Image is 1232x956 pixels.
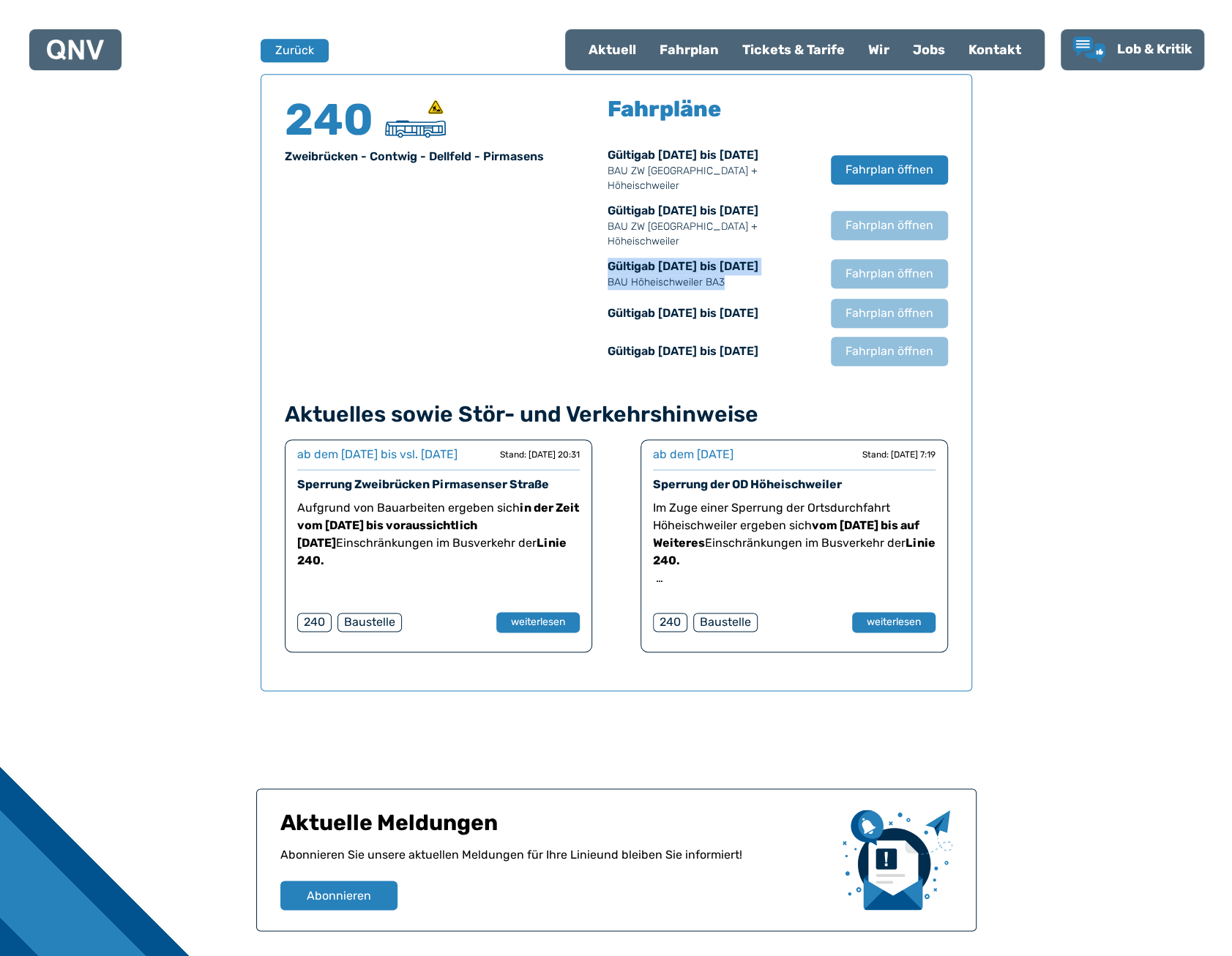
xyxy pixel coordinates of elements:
[608,275,816,290] p: BAU Höheischweiler BA3
[608,305,816,322] div: Gültig ab [DATE] bis [DATE]
[285,98,373,142] h4: 240
[862,449,936,460] div: Stand: [DATE] 7:19
[831,211,948,240] button: Fahrplan öffnen
[693,613,758,632] div: Baustelle
[297,499,580,570] p: Aufgrund von Bauarbeiten ergeben sich Einschränkungen im Busverkehr der
[843,810,952,910] img: newsletter
[496,612,580,632] button: weiterlesen
[608,202,816,249] div: Gültig ab [DATE] bis [DATE]
[653,477,842,491] a: Sperrung der OD Höheischweiler
[608,146,816,193] div: Gültig ab [DATE] bis [DATE]
[608,343,816,360] div: Gültig ab [DATE] bis [DATE]
[47,35,104,64] a: QNV Logo
[831,299,948,328] button: Fahrplan öffnen
[1117,41,1192,57] span: Lob & Kritik
[285,401,948,427] h4: Aktuelles sowie Stör- und Verkehrshinweise
[307,886,371,904] span: Abonnieren
[1072,37,1192,63] a: Lob & Kritik
[297,536,567,567] strong: Linie 240.
[280,881,397,910] button: Abonnieren
[297,501,579,550] strong: in der Zeit vom [DATE] bis voraussichtlich [DATE]
[577,31,648,69] a: Aktuell
[608,258,816,290] div: Gültig ab [DATE] bis [DATE]
[297,446,458,463] div: ab dem [DATE] bis vsl. [DATE]
[648,31,731,69] a: Fahrplan
[845,161,933,179] span: Fahrplan öffnen
[831,337,948,366] button: Fahrplan öffnen
[653,518,919,550] strong: vom [DATE] bis auf Weiteres
[852,612,936,632] button: weiterlesen
[337,613,402,632] div: Baustelle
[285,148,599,165] div: Zweibrücken - Contwig - Dellfeld - Pirmasens
[280,810,831,846] h1: Aktuelle Meldungen
[608,98,721,120] h5: Fahrpläne
[280,846,831,881] p: Abonnieren Sie unsere aktuellen Meldungen für Ihre Linie und bleiben Sie informiert!
[831,259,948,288] button: Fahrplan öffnen
[845,265,933,283] span: Fahrplan öffnen
[297,477,549,491] a: Sperrung Zweibrücken Pirmasenser Straße
[731,31,856,69] a: Tickets & Tarife
[608,220,816,249] p: BAU ZW [GEOGRAPHIC_DATA] + Höheischweiler
[297,613,332,632] div: 240
[47,40,104,60] img: QNV Logo
[653,536,936,567] strong: Linie 240.
[845,305,933,322] span: Fahrplan öffnen
[653,499,936,570] p: Im Zuge einer Sperrung der Ortsdurchfahrt Höheischweiler ergeben sich Einschränkungen im Busverke...
[653,446,733,463] div: ab dem [DATE]
[608,164,816,193] p: BAU ZW [GEOGRAPHIC_DATA] + Höheischweiler
[500,449,580,460] div: Stand: [DATE] 20:31
[856,31,901,69] a: Wir
[653,613,687,632] div: 240
[845,343,933,360] span: Fahrplan öffnen
[957,31,1033,69] a: Kontakt
[845,217,933,234] span: Fahrplan öffnen
[385,120,446,138] img: Überlandbus
[261,39,319,62] a: Zurück
[831,155,948,184] button: Fahrplan öffnen
[261,39,329,62] button: Zurück
[901,31,957,69] a: Jobs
